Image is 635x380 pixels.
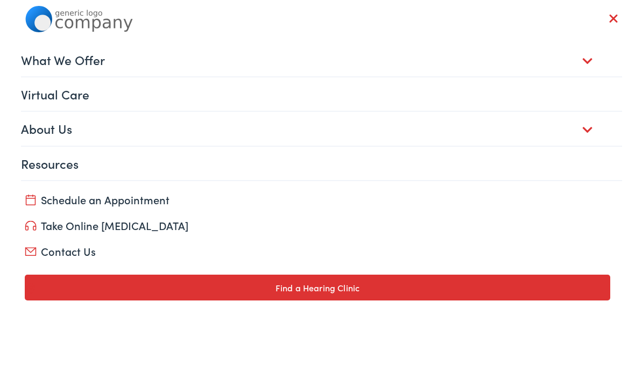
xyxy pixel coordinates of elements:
[25,283,37,294] img: utility icon
[21,77,623,111] a: Virtual Care
[25,247,37,256] img: utility icon
[21,112,623,145] a: About Us
[25,221,37,231] img: utility icon
[25,192,611,207] a: Schedule an Appointment
[21,147,623,180] a: Resources
[25,275,611,300] a: Find a Hearing Clinic
[21,43,623,76] a: What We Offer
[25,195,37,205] img: utility icon
[25,243,611,259] a: Contact Us
[25,218,611,233] a: Take Online [MEDICAL_DATA]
